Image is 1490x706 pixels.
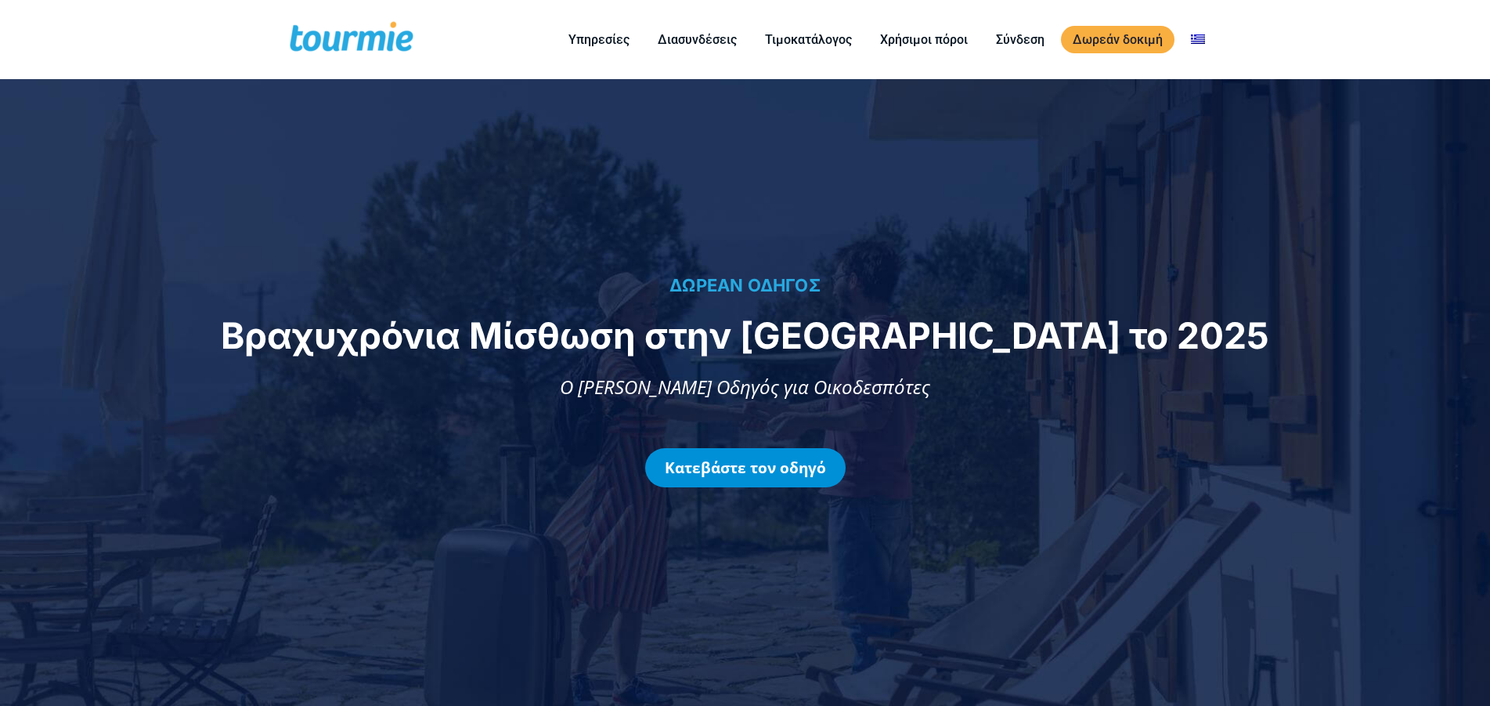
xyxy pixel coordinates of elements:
[557,30,641,49] a: Υπηρεσίες
[984,30,1056,49] a: Σύνδεση
[868,30,980,49] a: Χρήσιμοι πόροι
[221,313,1269,357] span: Βραχυχρόνια Μίσθωση στην [GEOGRAPHIC_DATA] το 2025
[1061,26,1174,53] a: Δωρεάν δοκιμή
[753,30,864,49] a: Τιμοκατάλογος
[645,448,846,487] a: Κατεβάστε τον οδηγό
[669,275,821,295] span: ΔΩΡΕΑΝ ΟΔΗΓΟΣ
[560,374,930,400] span: Ο [PERSON_NAME] Οδηγός για Οικοδεσπότες
[646,30,749,49] a: Διασυνδέσεις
